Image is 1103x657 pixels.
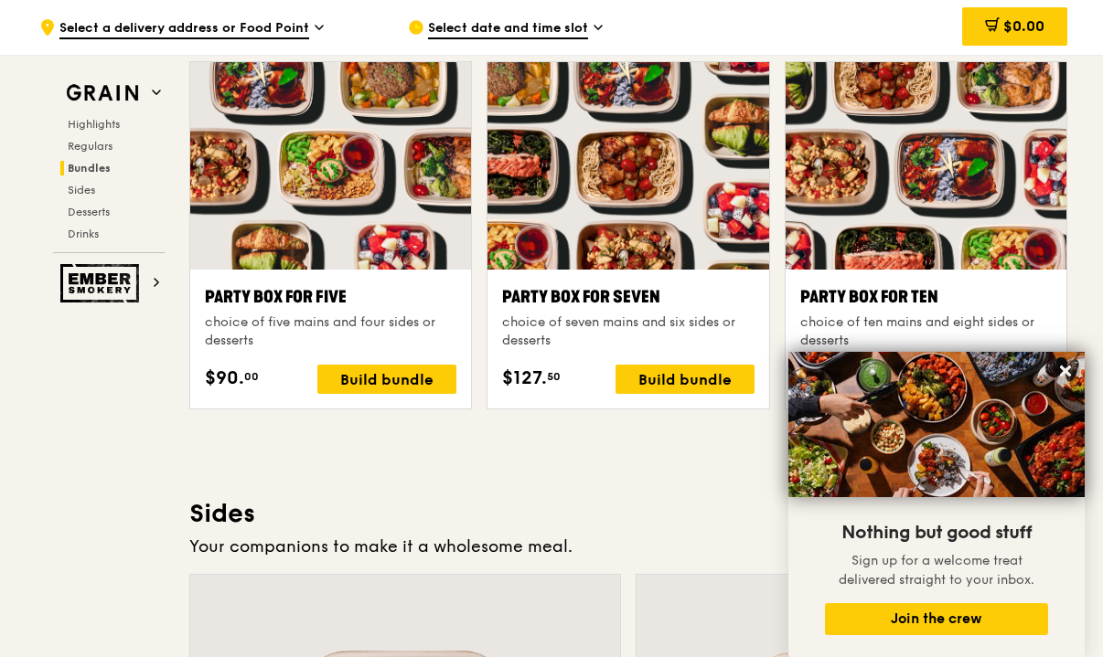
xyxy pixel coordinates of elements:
span: Sign up for a welcome treat delivered straight to your inbox. [839,553,1034,588]
div: choice of ten mains and eight sides or desserts [800,313,1052,350]
span: 50 [547,369,561,384]
span: Bundles [68,162,111,175]
div: choice of five mains and four sides or desserts [205,313,456,350]
div: Party Box for Seven [502,284,754,310]
span: $90. [205,365,244,392]
button: Close [1051,356,1080,386]
img: DSC07876-Edit02-Large.jpeg [788,352,1085,497]
h3: Sides [189,497,1067,530]
div: Build bundle [317,365,456,394]
div: Party Box for Five [205,284,456,310]
span: Select date and time slot [428,19,588,39]
span: Select a delivery address or Food Point [59,19,309,39]
span: $0.00 [1003,17,1044,35]
span: Regulars [68,140,112,153]
span: Drinks [68,228,99,240]
span: Desserts [68,206,110,218]
span: $127. [502,365,547,392]
div: choice of seven mains and six sides or desserts [502,313,754,350]
span: Nothing but good stuff [841,522,1032,544]
span: Sides [68,184,95,196]
img: Grain web logo [60,77,145,110]
img: Ember Smokery web logo [60,264,145,302]
span: 00 [244,369,259,384]
button: Join the crew [825,603,1048,635]
div: Party Box for Ten [800,284,1052,310]
div: Build bundle [616,365,755,394]
span: Highlights [68,118,120,131]
div: Your companions to make it a wholesome meal. [189,534,1067,559]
